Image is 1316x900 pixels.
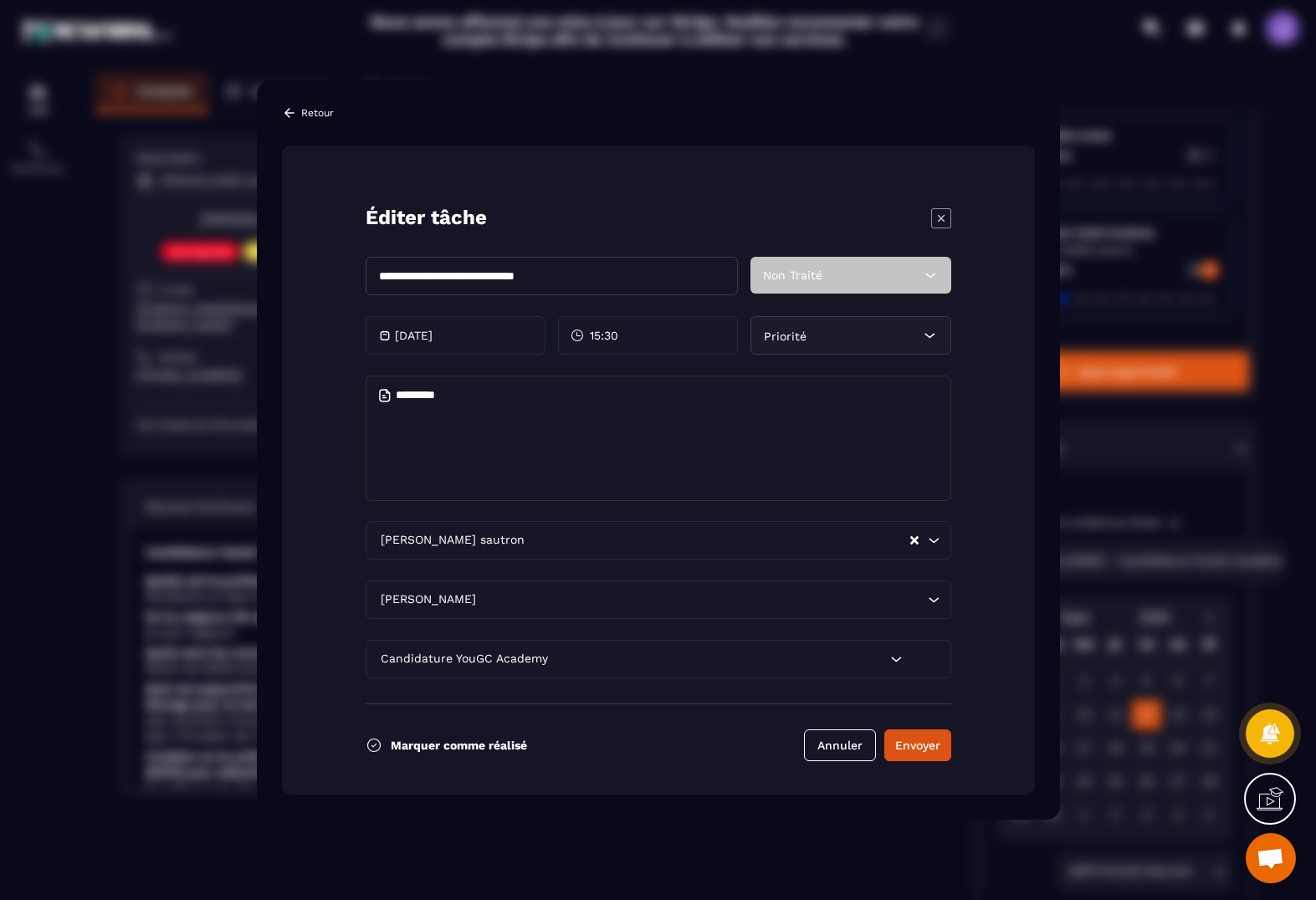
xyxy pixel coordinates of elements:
[910,534,919,547] button: Clear Selected
[376,591,479,609] span: [PERSON_NAME]
[366,640,951,678] div: Search for option
[479,591,924,609] input: Search for option
[376,650,551,668] span: Candidature YouGC Academy
[804,729,876,761] button: Annuler
[763,268,822,282] span: Non Traité
[366,580,951,619] div: Search for option
[590,327,618,344] span: 15:30
[551,650,886,668] input: Search for option
[301,107,334,119] p: Retour
[395,329,433,342] p: [DATE]
[764,330,806,343] span: Priorité
[884,729,951,761] button: Envoyer
[366,521,951,560] div: Search for option
[528,531,909,550] input: Search for option
[1246,833,1296,883] div: Ouvrir le chat
[391,739,527,752] p: Marquer comme réalisé
[376,531,528,550] span: [PERSON_NAME] sautron
[366,204,487,232] p: Éditer tâche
